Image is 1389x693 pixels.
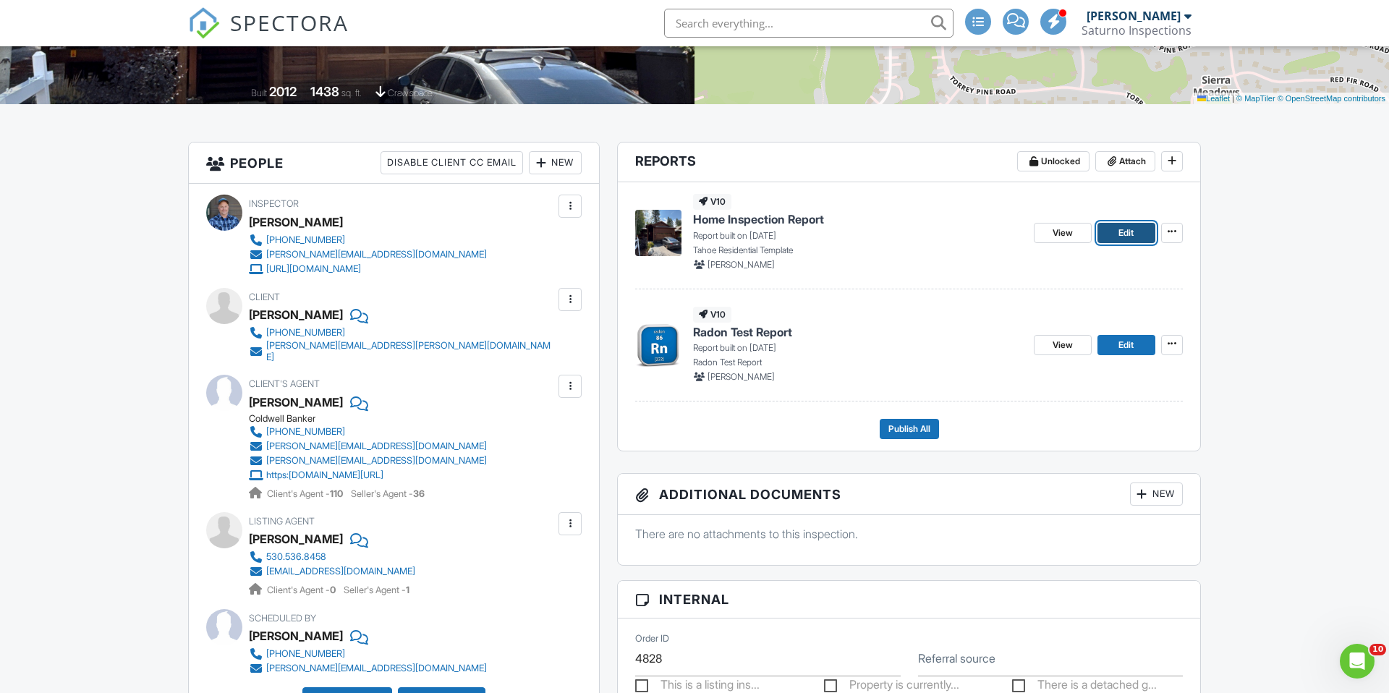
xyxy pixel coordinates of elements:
a: [PERSON_NAME][EMAIL_ADDRESS][PERSON_NAME][DOMAIN_NAME] [249,340,555,363]
div: Saturno Inspections [1082,23,1192,38]
div: [PERSON_NAME] [249,211,343,233]
a: [PHONE_NUMBER] [249,326,555,340]
a: © OpenStreetMap contributors [1278,94,1385,103]
div: [PHONE_NUMBER] [266,234,345,246]
strong: 0 [330,584,336,595]
a: [PERSON_NAME][EMAIL_ADDRESS][DOMAIN_NAME] [249,439,487,454]
div: 1438 [310,84,339,99]
div: [PERSON_NAME][EMAIL_ADDRESS][DOMAIN_NAME] [266,663,487,674]
a: [PHONE_NUMBER] [249,647,487,661]
span: | [1232,94,1234,103]
span: Scheduled By [249,613,316,624]
div: 2012 [269,84,297,99]
a: [PHONE_NUMBER] [249,425,487,439]
span: Seller's Agent - [344,584,409,595]
a: [URL][DOMAIN_NAME] [249,262,487,276]
div: New [529,151,582,174]
span: Client [249,292,280,302]
a: Leaflet [1197,94,1230,103]
div: Coldwell Banker [249,413,498,425]
div: Disable Client CC Email [381,151,523,174]
div: [PHONE_NUMBER] [266,648,345,660]
div: [PERSON_NAME] [1087,9,1181,23]
a: [PERSON_NAME][EMAIL_ADDRESS][DOMAIN_NAME] [249,247,487,262]
iframe: Intercom live chat [1340,644,1375,679]
div: 530.536.8458 [266,551,326,563]
span: Listing Agent [249,516,315,527]
span: Client's Agent - [267,488,345,499]
div: [PERSON_NAME][EMAIL_ADDRESS][DOMAIN_NAME] [266,249,487,260]
a: [PERSON_NAME][EMAIL_ADDRESS][DOMAIN_NAME] [249,661,487,676]
h3: Internal [618,581,1200,618]
label: Referral source [918,650,995,666]
span: Seller's Agent - [351,488,425,499]
h3: Additional Documents [618,474,1200,515]
strong: 36 [413,488,425,499]
div: [PERSON_NAME][EMAIL_ADDRESS][DOMAIN_NAME] [266,441,487,452]
div: [PERSON_NAME][EMAIL_ADDRESS][PERSON_NAME][DOMAIN_NAME] [266,340,555,363]
div: [PERSON_NAME][EMAIL_ADDRESS][DOMAIN_NAME] [266,455,487,467]
div: [PERSON_NAME] [249,625,343,647]
span: SPECTORA [230,7,349,38]
div: [PERSON_NAME] [249,304,343,326]
div: [EMAIL_ADDRESS][DOMAIN_NAME] [266,566,415,577]
a: https:[DOMAIN_NAME][URL] [249,468,487,482]
div: [URL][DOMAIN_NAME] [266,263,361,275]
div: [PHONE_NUMBER] [266,327,345,339]
span: Client's Agent - [267,584,338,595]
a: SPECTORA [188,20,349,50]
div: [PHONE_NUMBER] [266,426,345,438]
span: sq. ft. [341,88,362,98]
a: [PHONE_NUMBER] [249,233,487,247]
img: The Best Home Inspection Software - Spectora [188,7,220,39]
div: [PERSON_NAME] [249,391,343,413]
strong: 110 [330,488,343,499]
span: crawlspace [388,88,433,98]
div: [PERSON_NAME] [249,528,343,550]
input: Search everything... [664,9,953,38]
span: Built [251,88,267,98]
a: [EMAIL_ADDRESS][DOMAIN_NAME] [249,564,415,579]
span: Client's Agent [249,378,320,389]
strong: 1 [406,584,409,595]
span: Inspector [249,198,299,209]
a: [PERSON_NAME][EMAIL_ADDRESS][DOMAIN_NAME] [249,454,487,468]
div: https:[DOMAIN_NAME][URL] [266,469,383,481]
span: 10 [1369,644,1386,655]
h3: People [189,143,599,184]
p: There are no attachments to this inspection. [635,526,1183,542]
a: © MapTiler [1236,94,1275,103]
div: New [1130,482,1183,506]
a: 530.536.8458 [249,550,415,564]
label: Order ID [635,632,669,645]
